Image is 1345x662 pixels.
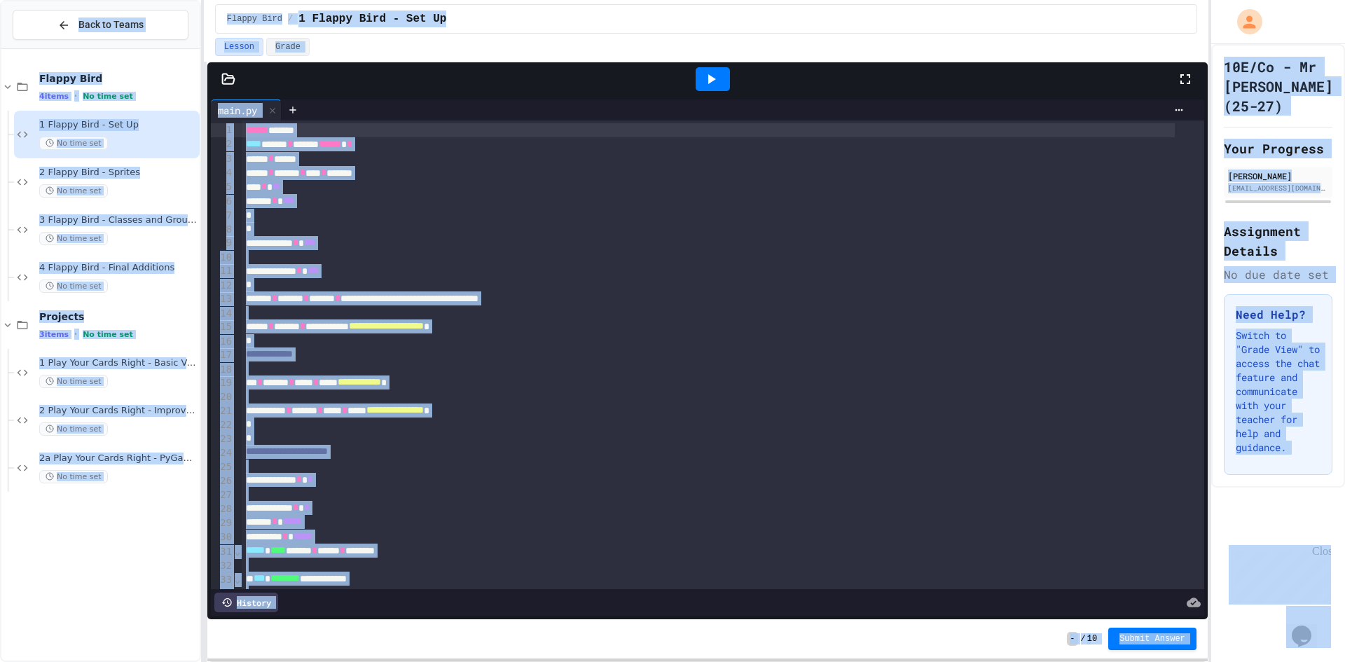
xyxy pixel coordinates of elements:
[211,573,234,587] div: 33
[211,123,234,137] div: 1
[39,310,197,323] span: Projects
[211,404,234,418] div: 21
[214,593,278,612] div: History
[227,13,282,25] span: Flappy Bird
[211,474,234,488] div: 26
[39,232,108,245] span: No time set
[39,422,108,436] span: No time set
[39,184,108,198] span: No time set
[39,280,108,293] span: No time set
[1286,606,1331,648] iframe: chat widget
[211,530,234,544] div: 30
[215,38,263,56] button: Lesson
[39,357,197,369] span: 1 Play Your Cards Right - Basic Version
[1087,633,1097,644] span: 10
[211,180,234,194] div: 5
[211,418,234,432] div: 22
[1222,6,1266,38] div: My Account
[1081,633,1086,644] span: /
[39,470,108,483] span: No time set
[211,236,234,250] div: 9
[74,90,77,102] span: •
[211,363,234,377] div: 18
[211,587,234,601] div: 34
[83,330,133,339] span: No time set
[39,262,197,274] span: 4 Flappy Bird - Final Additions
[288,13,293,25] span: /
[211,559,234,573] div: 32
[211,152,234,166] div: 3
[211,137,234,151] div: 2
[78,18,144,32] span: Back to Teams
[211,376,234,390] div: 19
[1119,633,1185,644] span: Submit Answer
[39,72,197,85] span: Flappy Bird
[211,348,234,362] div: 17
[211,320,234,334] div: 15
[211,545,234,559] div: 31
[39,330,69,339] span: 3 items
[211,390,234,404] div: 20
[211,251,234,265] div: 10
[1224,139,1332,158] h2: Your Progress
[1236,329,1320,455] p: Switch to "Grade View" to access the chat feature and communicate with your teacher for help and ...
[39,119,197,131] span: 1 Flappy Bird - Set Up
[83,92,133,101] span: No time set
[39,453,197,464] span: 2a Play Your Cards Right - PyGame
[211,432,234,446] div: 23
[39,92,69,101] span: 4 items
[13,10,188,40] button: Back to Teams
[211,335,234,349] div: 16
[211,103,264,118] div: main.py
[1228,183,1328,193] div: [EMAIL_ADDRESS][DOMAIN_NAME]
[1228,170,1328,182] div: [PERSON_NAME]
[211,488,234,502] div: 27
[211,460,234,474] div: 25
[266,38,310,56] button: Grade
[39,405,197,417] span: 2 Play Your Cards Right - Improved
[39,137,108,150] span: No time set
[211,99,282,120] div: main.py
[211,516,234,530] div: 29
[211,502,234,516] div: 28
[6,6,97,89] div: Chat with us now!Close
[234,546,241,557] span: Fold line
[39,214,197,226] span: 3 Flappy Bird - Classes and Groups
[211,209,234,223] div: 7
[211,279,234,293] div: 12
[1229,545,1331,605] iframe: chat widget
[74,329,77,340] span: •
[211,195,234,209] div: 6
[211,292,234,306] div: 13
[1236,306,1320,323] h3: Need Help?
[234,574,241,585] span: Fold line
[39,167,197,179] span: 2 Flappy Bird - Sprites
[211,446,234,460] div: 24
[211,223,234,237] div: 8
[1108,628,1196,650] button: Submit Answer
[211,166,234,180] div: 4
[1067,632,1077,646] span: -
[1224,57,1333,116] h1: 10E/Co - Mr [PERSON_NAME] (25-27)
[211,307,234,321] div: 14
[211,264,234,278] div: 11
[39,375,108,388] span: No time set
[1224,221,1332,261] h2: Assignment Details
[298,11,446,27] span: 1 Flappy Bird - Set Up
[1224,266,1332,283] div: No due date set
